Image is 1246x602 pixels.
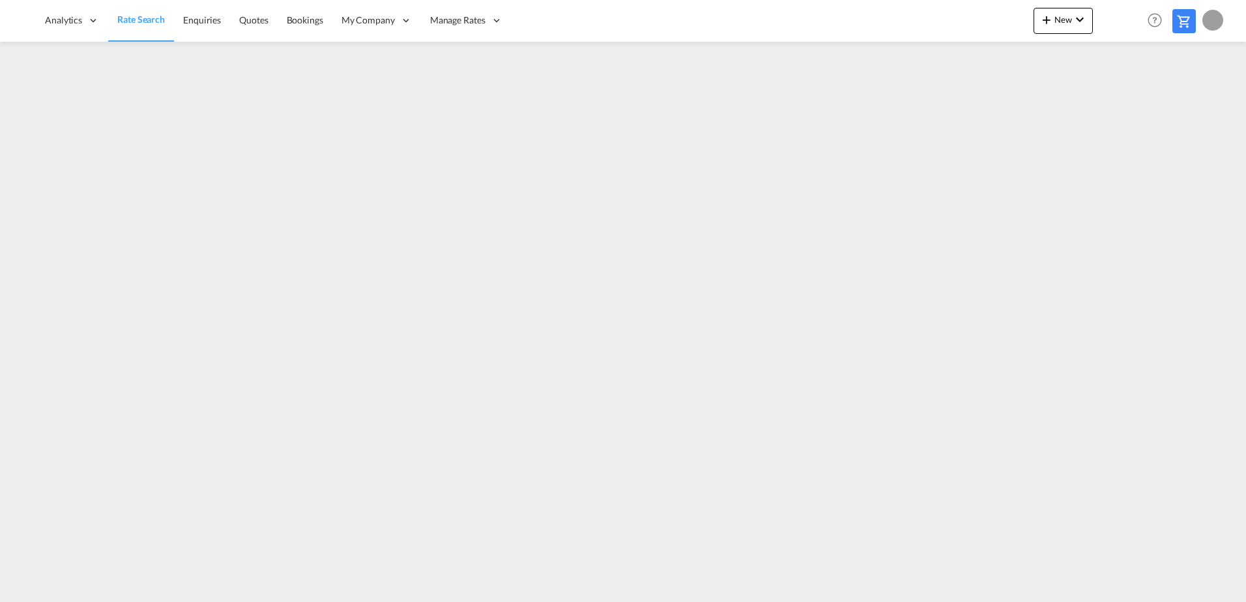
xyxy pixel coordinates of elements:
span: New [1039,14,1088,25]
span: Rate Search [117,14,165,25]
span: Manage Rates [430,14,485,27]
span: Analytics [45,14,82,27]
div: Help [1144,9,1172,33]
span: Bookings [287,14,323,25]
md-icon: icon-chevron-down [1072,12,1088,27]
span: Quotes [239,14,268,25]
md-icon: icon-plus 400-fg [1039,12,1054,27]
span: Help [1144,9,1166,31]
span: My Company [341,14,395,27]
button: icon-plus 400-fgNewicon-chevron-down [1034,8,1093,34]
span: Enquiries [183,14,221,25]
